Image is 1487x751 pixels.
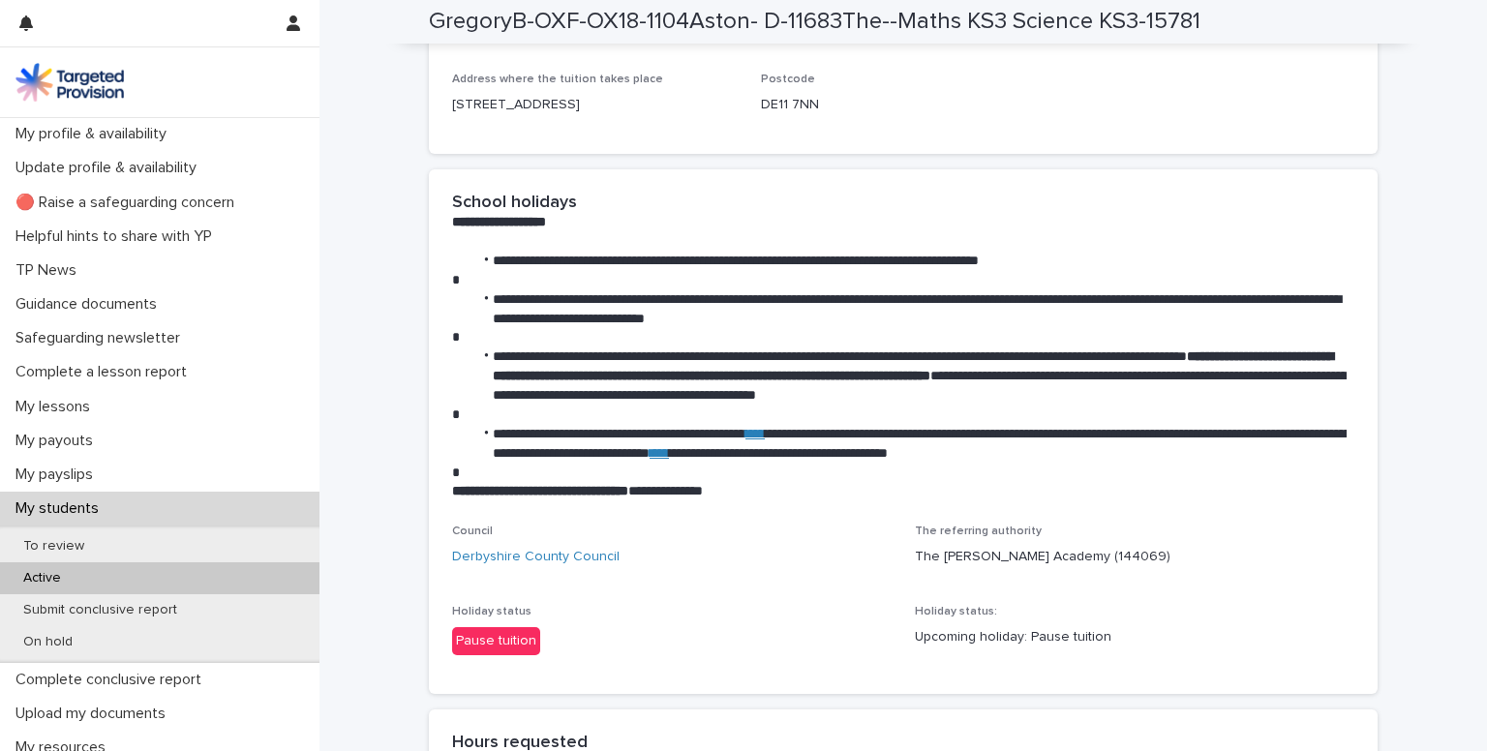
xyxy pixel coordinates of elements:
p: 🔴 Raise a safeguarding concern [8,194,250,212]
h2: School holidays [452,193,577,214]
p: On hold [8,634,88,650]
p: To review [8,538,100,555]
p: Safeguarding newsletter [8,329,196,347]
p: DE11 7NN [761,95,1047,115]
p: Complete conclusive report [8,671,217,689]
span: Council [452,526,493,537]
p: Complete a lesson report [8,363,202,381]
p: TP News [8,261,92,280]
img: M5nRWzHhSzIhMunXDL62 [15,63,124,102]
p: Upload my documents [8,705,181,723]
p: My lessons [8,398,106,416]
p: Update profile & availability [8,159,212,177]
p: My profile & availability [8,125,182,143]
span: The referring authority [915,526,1042,537]
p: Active [8,570,76,586]
span: Address where the tuition takes place [452,74,663,85]
p: Submit conclusive report [8,602,193,618]
span: Holiday status: [915,606,997,617]
span: Postcode [761,74,815,85]
a: Derbyshire County Council [452,547,620,567]
p: Helpful hints to share with YP [8,227,228,246]
p: Guidance documents [8,295,172,314]
p: Upcoming holiday: Pause tuition [915,627,1354,647]
p: [STREET_ADDRESS] [452,95,738,115]
p: My payouts [8,432,108,450]
p: My students [8,499,114,518]
span: Holiday status [452,606,531,617]
h2: GregoryB-OXF-OX18-1104Aston- D-11683The--Maths KS3 Science KS3-15781 [429,8,1200,36]
p: My payslips [8,466,108,484]
div: Pause tuition [452,627,540,655]
p: The [PERSON_NAME] Academy (144069) [915,547,1354,567]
